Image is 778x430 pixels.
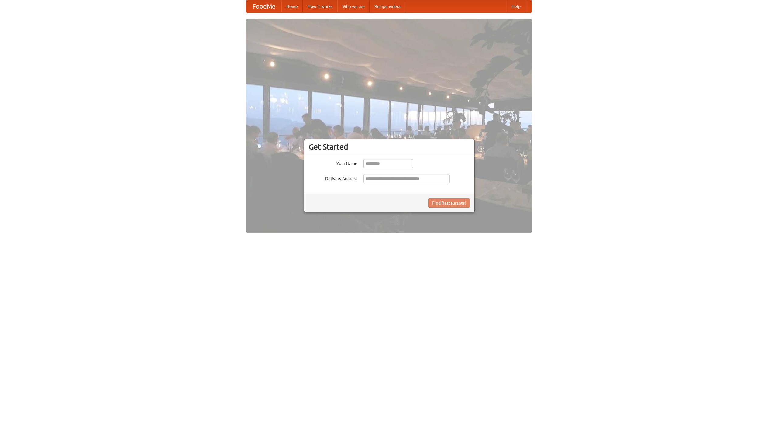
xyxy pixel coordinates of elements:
label: Delivery Address [309,174,357,182]
a: Help [507,0,525,12]
a: Home [281,0,303,12]
h3: Get Started [309,142,470,151]
a: How it works [303,0,337,12]
button: Find Restaurants! [428,198,470,208]
a: Who we are [337,0,370,12]
a: Recipe videos [370,0,406,12]
a: FoodMe [246,0,281,12]
label: Your Name [309,159,357,167]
